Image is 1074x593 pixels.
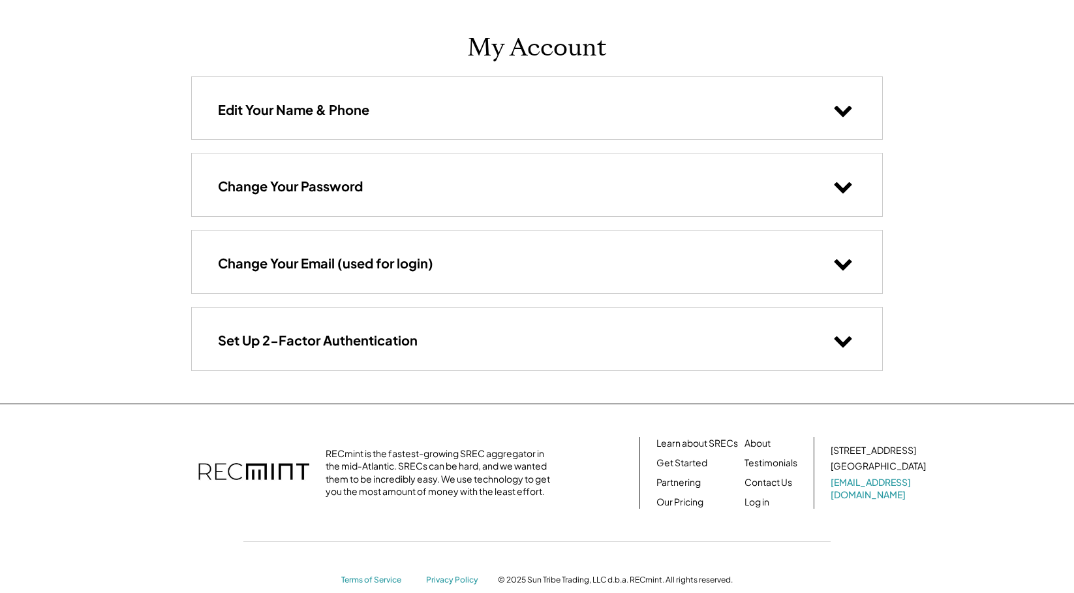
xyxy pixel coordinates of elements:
a: Get Started [656,457,707,470]
a: Log in [744,496,769,509]
div: [STREET_ADDRESS] [831,444,916,457]
a: Terms of Service [341,575,413,586]
a: Testimonials [744,457,797,470]
a: About [744,437,771,450]
h3: Set Up 2-Factor Authentication [218,332,418,349]
a: Our Pricing [656,496,703,509]
a: Learn about SRECs [656,437,738,450]
div: [GEOGRAPHIC_DATA] [831,460,926,473]
h3: Change Your Password [218,178,363,195]
h1: My Account [467,33,607,63]
h3: Change Your Email (used for login) [218,255,433,272]
a: Partnering [656,476,701,489]
a: [EMAIL_ADDRESS][DOMAIN_NAME] [831,476,928,502]
a: Contact Us [744,476,792,489]
a: Privacy Policy [426,575,485,586]
img: recmint-logotype%403x.png [198,450,309,496]
div: RECmint is the fastest-growing SREC aggregator in the mid-Atlantic. SRECs can be hard, and we wan... [326,447,557,498]
h3: Edit Your Name & Phone [218,101,369,118]
div: © 2025 Sun Tribe Trading, LLC d.b.a. RECmint. All rights reserved. [498,575,733,585]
